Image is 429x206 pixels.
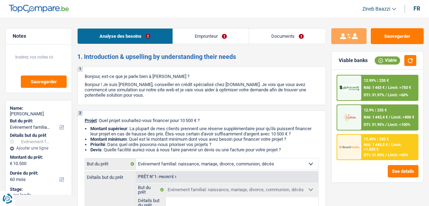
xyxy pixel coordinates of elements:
div: 1 [78,67,83,72]
p: Bonjour, est-ce que je parle bien à [PERSON_NAME] ? [85,74,319,79]
div: fr [413,5,420,12]
span: € [10,161,12,166]
span: NAI: 1 443,4 € [364,115,388,120]
span: / [385,153,387,157]
div: 12.99% | 235 € [364,78,389,83]
div: Ajouter une ligne [10,146,67,151]
button: Sauvegarder [21,75,67,88]
label: But du prêt [85,158,136,170]
span: Limit: <65% [388,153,408,157]
li: : La plupart de mes clients prennent une réserve supplémentaire pour qu'ils puissent financer leu... [90,126,319,137]
span: / [389,115,390,120]
div: Viable [375,56,400,64]
span: - Priorité 1 [157,175,177,179]
div: Name: [10,105,67,111]
span: DTI: 31.95% [364,122,384,127]
a: Documents [249,29,326,44]
label: Durée du prêt: [10,170,66,176]
span: Limit: >800 € [391,115,414,120]
span: Sauvegarder [31,79,57,84]
label: But du prêt: [10,118,66,124]
span: Limit: <60% [388,93,408,97]
span: Devis [90,147,102,152]
strong: Priorité [90,142,105,147]
img: AlphaCredit [339,85,359,91]
div: New leads [10,192,67,198]
div: Détails but du prêt [10,133,67,138]
div: Prêt n°1 [136,175,179,179]
label: Détails but du prêt [85,171,136,180]
span: DTI: 31.85% [364,153,384,157]
a: Analyse des besoins [78,29,173,44]
p: Bonjour ! Je suis [PERSON_NAME], conseiller en crédit spécialisé chez [DOMAIN_NAME]. Je vois que ... [85,82,319,98]
span: / [386,85,387,90]
div: 12.45% | 232 € [364,137,389,141]
button: Sauvegarder [371,28,424,44]
span: / [389,143,390,147]
span: Limit: <100% [388,122,410,127]
div: 2 [78,111,83,116]
img: Cofidis [339,112,359,122]
h2: 1. Introduction & upselling by understanding their needs [77,53,326,61]
span: NAI: 1 443 € [364,85,385,90]
div: 12.9% | 235 € [364,108,387,113]
li: : Dans quel ordre pouvons-nous prioriser vos projets ? [90,142,319,147]
a: Zineb Baazzi [357,3,396,15]
h5: Notes [13,33,65,39]
span: / [385,93,387,97]
strong: Montant supérieur [90,126,127,131]
button: See details [388,165,418,177]
span: DTI: 31.97% [364,93,384,97]
div: Stage: [10,187,67,192]
li: : Quel est le montant minimum dont vous avez besoin pour financer votre projet ? [90,137,319,142]
span: / [385,122,387,127]
span: NAI: 1 445,5 € [364,143,388,147]
img: TopCompare Logo [9,5,69,13]
span: Zineb Baazzi [362,6,390,12]
a: Emprunteur [173,29,249,44]
p: : Quel projet souhaitez-vous financer pour 10 500 € ? [85,118,319,123]
img: Record Credits [339,142,359,152]
span: Limit: >750 € [388,85,411,90]
li: : Quelle facilité auriez-vous à nous faire parvenir un devis ou une facture pour votre projet ? [90,147,319,152]
strong: Montant minimum [90,137,127,142]
span: Projet [85,118,97,123]
span: Limit: >1.033 € [364,143,401,152]
label: But du prêt [136,184,166,195]
label: Montant du prêt: [10,154,66,160]
div: [PERSON_NAME] [10,111,67,117]
div: Viable banks [339,57,368,63]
